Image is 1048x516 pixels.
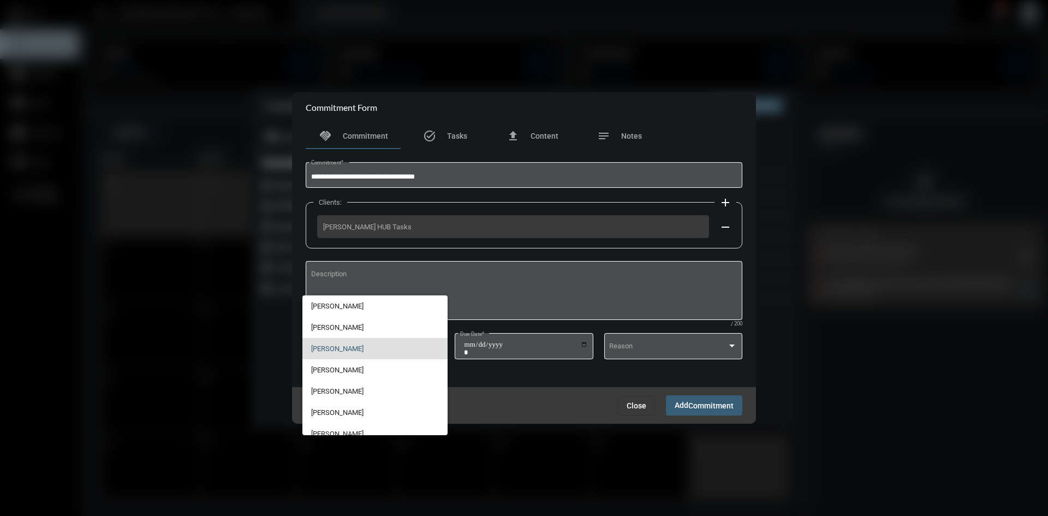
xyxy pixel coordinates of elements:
span: [PERSON_NAME] [311,423,439,444]
span: [PERSON_NAME] [311,359,439,381]
span: [PERSON_NAME] [311,381,439,402]
span: [PERSON_NAME] [311,402,439,423]
span: [PERSON_NAME] [311,295,439,317]
span: [PERSON_NAME] [311,338,439,359]
span: [PERSON_NAME] [311,317,439,338]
